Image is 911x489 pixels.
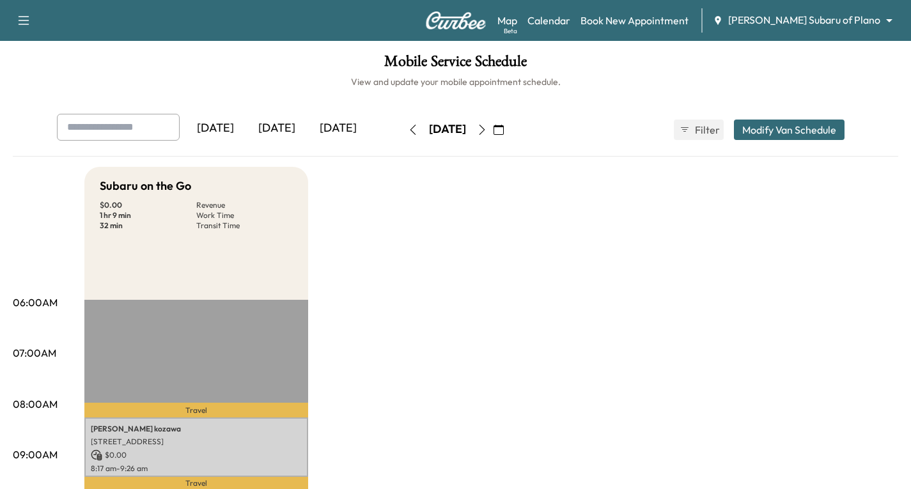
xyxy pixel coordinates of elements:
[429,121,466,137] div: [DATE]
[246,114,308,143] div: [DATE]
[497,13,517,28] a: MapBeta
[100,221,196,231] p: 32 min
[185,114,246,143] div: [DATE]
[13,447,58,462] p: 09:00AM
[734,120,845,140] button: Modify Van Schedule
[100,177,191,195] h5: Subaru on the Go
[728,13,880,27] span: [PERSON_NAME] Subaru of Plano
[91,437,302,447] p: [STREET_ADDRESS]
[13,54,898,75] h1: Mobile Service Schedule
[91,449,302,461] p: $ 0.00
[91,424,302,434] p: [PERSON_NAME] kozawa
[13,396,58,412] p: 08:00AM
[13,345,56,361] p: 07:00AM
[504,26,517,36] div: Beta
[196,221,293,231] p: Transit Time
[196,200,293,210] p: Revenue
[425,12,487,29] img: Curbee Logo
[13,75,898,88] h6: View and update your mobile appointment schedule.
[100,210,196,221] p: 1 hr 9 min
[308,114,369,143] div: [DATE]
[695,122,718,137] span: Filter
[100,200,196,210] p: $ 0.00
[527,13,570,28] a: Calendar
[13,295,58,310] p: 06:00AM
[674,120,724,140] button: Filter
[196,210,293,221] p: Work Time
[580,13,689,28] a: Book New Appointment
[84,403,308,417] p: Travel
[91,463,302,474] p: 8:17 am - 9:26 am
